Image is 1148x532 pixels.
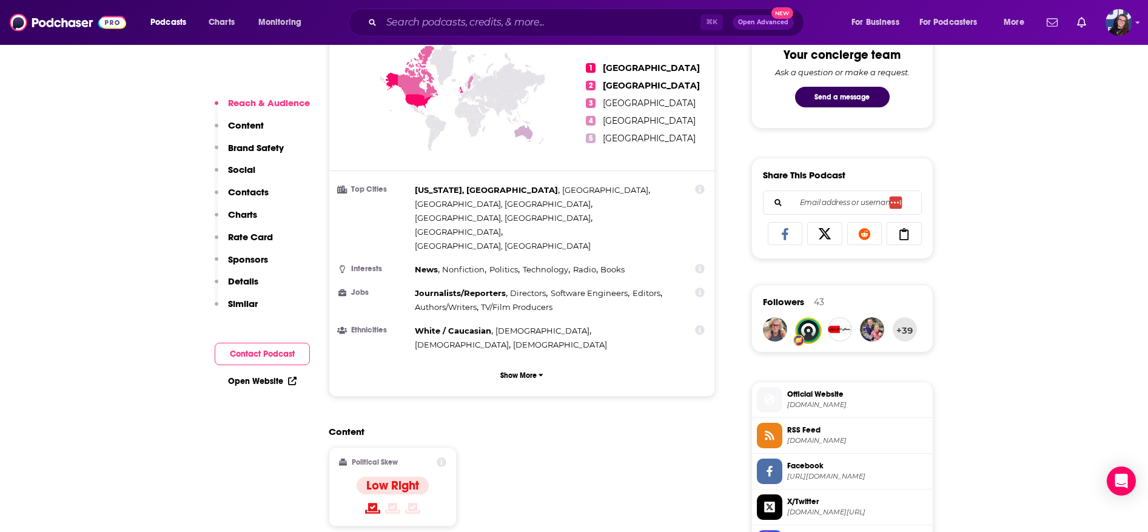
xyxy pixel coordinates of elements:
[763,317,787,342] img: Oritscharf
[209,14,235,31] span: Charts
[860,317,884,342] img: smccarty5458
[603,115,696,126] span: [GEOGRAPHIC_DATA]
[258,14,301,31] span: Monitoring
[415,300,478,314] span: ,
[911,13,995,32] button: open menu
[757,423,928,448] a: RSS Feed[DOMAIN_NAME]
[481,302,552,312] span: TV/Film Producers
[250,13,317,32] button: open menu
[787,389,928,400] span: Official Website
[495,324,591,338] span: ,
[215,186,269,209] button: Contacts
[381,13,700,32] input: Search podcasts, credits, & more...
[1004,14,1024,31] span: More
[586,63,596,73] span: 1
[215,254,268,276] button: Sponsors
[215,142,284,164] button: Brand Safety
[510,286,548,300] span: ,
[228,209,257,220] p: Charts
[228,231,273,243] p: Rate Card
[228,298,258,309] p: Similar
[763,190,922,215] div: Search followers
[787,425,928,436] span: RSS Feed
[150,14,186,31] span: Podcasts
[415,227,501,237] span: [GEOGRAPHIC_DATA]
[489,263,520,277] span: ,
[339,326,410,334] h3: Ethnicities
[887,222,922,245] a: Copy Link
[339,364,705,386] button: Show More
[787,400,928,409] span: timcast.com
[228,120,264,131] p: Content
[415,241,591,251] span: [GEOGRAPHIC_DATA], [GEOGRAPHIC_DATA]
[523,263,570,277] span: ,
[215,164,255,186] button: Social
[1072,12,1091,33] a: Show notifications dropdown
[633,286,662,300] span: ,
[339,186,410,194] h3: Top Cities
[603,62,700,73] span: [GEOGRAPHIC_DATA]
[215,209,257,231] button: Charts
[510,288,546,298] span: Directors
[603,133,696,144] span: [GEOGRAPHIC_DATA]
[562,183,650,197] span: ,
[814,297,824,308] div: 43
[796,318,821,343] img: jfpodcasts
[793,334,805,346] img: User Badge Icon
[415,288,506,298] span: Journalists/Reporters
[228,97,310,109] p: Reach & Audience
[586,133,596,143] span: 5
[10,11,126,34] img: Podchaser - Follow, Share and Rate Podcasts
[329,426,706,437] h2: Content
[893,317,917,342] button: +39
[828,317,852,342] img: RedPillNews
[500,371,537,380] p: Show More
[415,338,511,352] span: ,
[415,199,591,209] span: [GEOGRAPHIC_DATA], [GEOGRAPHIC_DATA]
[843,13,915,32] button: open menu
[787,496,928,507] span: X/Twitter
[228,164,255,175] p: Social
[215,275,258,298] button: Details
[763,169,845,181] h3: Share This Podcast
[633,288,660,298] span: Editors
[787,472,928,481] span: https://www.facebook.com/timcastnews
[700,15,723,30] span: ⌘ K
[201,13,242,32] a: Charts
[215,343,310,365] button: Contact Podcast
[442,263,486,277] span: ,
[787,436,928,445] span: feeds.megaphone.fm
[415,263,440,277] span: ,
[733,15,794,30] button: Open AdvancedNew
[573,264,596,274] span: Radio
[415,264,438,274] span: News
[415,286,508,300] span: ,
[603,98,696,109] span: [GEOGRAPHIC_DATA]
[415,340,509,349] span: [DEMOGRAPHIC_DATA]
[1106,9,1132,36] span: Logged in as CallieDaruk
[415,302,477,312] span: Authors/Writers
[415,324,493,338] span: ,
[415,211,592,225] span: ,
[523,264,568,274] span: Technology
[228,275,258,287] p: Details
[757,494,928,520] a: X/Twitter[DOMAIN_NAME][URL]
[847,222,882,245] a: Share on Reddit
[551,286,629,300] span: ,
[415,185,558,195] span: [US_STATE], [GEOGRAPHIC_DATA]
[513,340,607,349] span: [DEMOGRAPHIC_DATA]
[757,387,928,412] a: Official Website[DOMAIN_NAME]
[573,263,598,277] span: ,
[600,264,625,274] span: Books
[1106,9,1132,36] img: User Profile
[495,326,589,335] span: [DEMOGRAPHIC_DATA]
[586,98,596,108] span: 3
[919,14,978,31] span: For Podcasters
[228,186,269,198] p: Contacts
[757,459,928,484] a: Facebook[URL][DOMAIN_NAME]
